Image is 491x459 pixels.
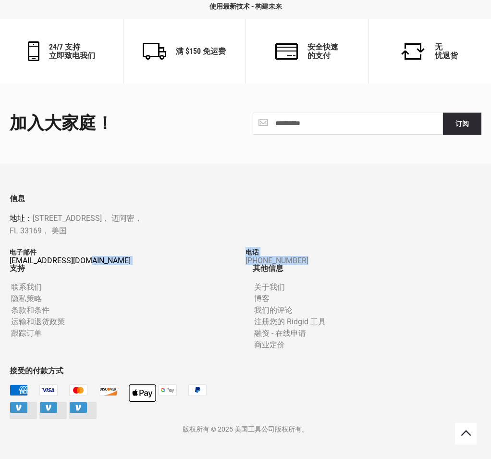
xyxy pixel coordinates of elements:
h6: 无 忧退货 [435,43,458,60]
span: 地址： [10,214,33,223]
h6: 支持 [10,264,238,273]
h6: 信息 [10,194,481,203]
a: 我们的评论 [252,306,295,315]
a: 联系我们 [9,283,44,292]
h6: 其他信息 [253,264,481,273]
h6: 接受的付款方式 [10,367,238,375]
h6: 满 $150 免运费 [176,47,226,56]
div: 加入大家庭！ [10,114,238,133]
p: 版权所有 © 2025 美国工具公司版权所有。 [10,424,481,434]
a: 商业定价 [252,341,287,350]
a: 关于我们 [252,283,287,292]
a: 运输和退货政策 [9,318,67,327]
a: [EMAIL_ADDRESS][DOMAIN_NAME] [10,257,245,264]
a: [PHONE_NUMBER] [245,257,481,264]
a: 跟踪订单 [9,329,44,338]
h6: 安全快速 的支付 [307,43,338,60]
a: 条款和条件 [9,306,52,315]
p: 电子邮件 [10,247,245,257]
a: 注册您的 Ridgid 工具 [252,318,328,327]
a: 隐私策略 [9,294,44,304]
a: 融资 - 在线申请 [252,329,308,338]
p: [STREET_ADDRESS]， 迈阿密， FL 33169， 美国 [10,212,387,237]
p: 电话 [245,247,481,257]
span: 订阅 [455,120,469,127]
a: 博客 [252,294,272,304]
h6: 24/7 支持 立即致电我们 [49,43,95,60]
button: 订阅 [443,113,481,135]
